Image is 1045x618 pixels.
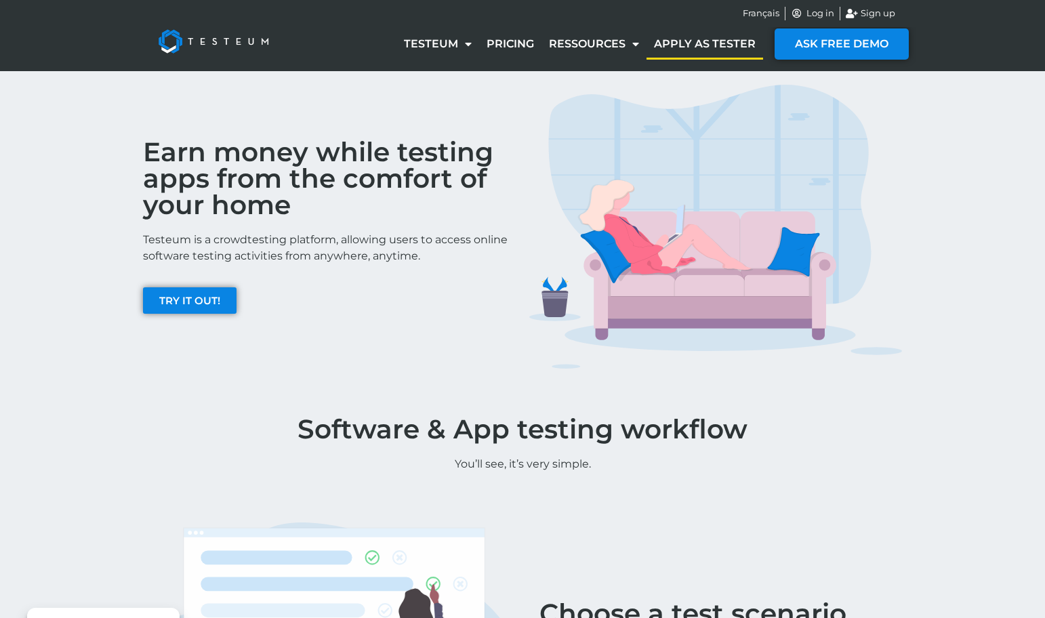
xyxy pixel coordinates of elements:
p: You’ll see, it’s very simple. [136,456,909,472]
span: Sign up [857,7,895,20]
a: Sign up [846,7,896,20]
p: Testeum is a crowdtesting platform, allowing users to access online software testing activities f... [143,232,516,264]
a: Testeum [396,28,479,60]
img: Testeum Logo - Application crowdtesting platform [143,14,284,68]
a: Pricing [479,28,541,60]
a: Ressources [541,28,647,60]
h1: Software & App testing workflow [136,416,909,442]
span: ASK FREE DEMO [795,39,888,49]
span: Log in [803,7,834,20]
img: TESTERS IMG 1 [529,85,902,369]
span: TRY IT OUT! [159,295,220,306]
a: Apply as tester [647,28,763,60]
nav: Menu [396,28,763,60]
a: Log in [791,7,834,20]
a: TRY IT OUT! [143,287,237,314]
a: ASK FREE DEMO [775,28,909,60]
a: Français [743,7,779,20]
h2: Earn money while testing apps from the comfort of your home [143,139,516,218]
